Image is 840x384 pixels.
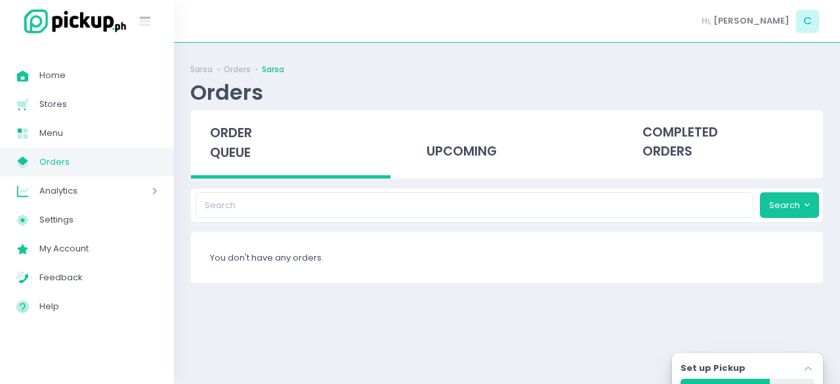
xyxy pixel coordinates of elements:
[39,298,157,315] span: Help
[190,64,213,75] a: Sarsa
[39,182,115,200] span: Analytics
[623,110,823,175] div: completed orders
[210,124,252,161] span: order queue
[196,192,754,217] input: Search
[39,211,157,228] span: Settings
[39,125,157,142] span: Menu
[702,14,711,28] span: Hi,
[262,64,284,75] a: Sarsa
[39,269,157,286] span: Feedback
[16,7,128,35] img: logo
[39,154,157,171] span: Orders
[39,96,157,113] span: Stores
[191,232,823,283] div: You don't have any orders.
[713,14,789,28] span: [PERSON_NAME]
[760,192,819,217] button: Search
[407,110,606,175] div: upcoming
[224,64,251,75] a: Orders
[190,79,263,105] div: Orders
[39,240,157,257] span: My Account
[796,10,819,33] span: C
[39,67,157,84] span: Home
[681,362,745,375] label: Set up Pickup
